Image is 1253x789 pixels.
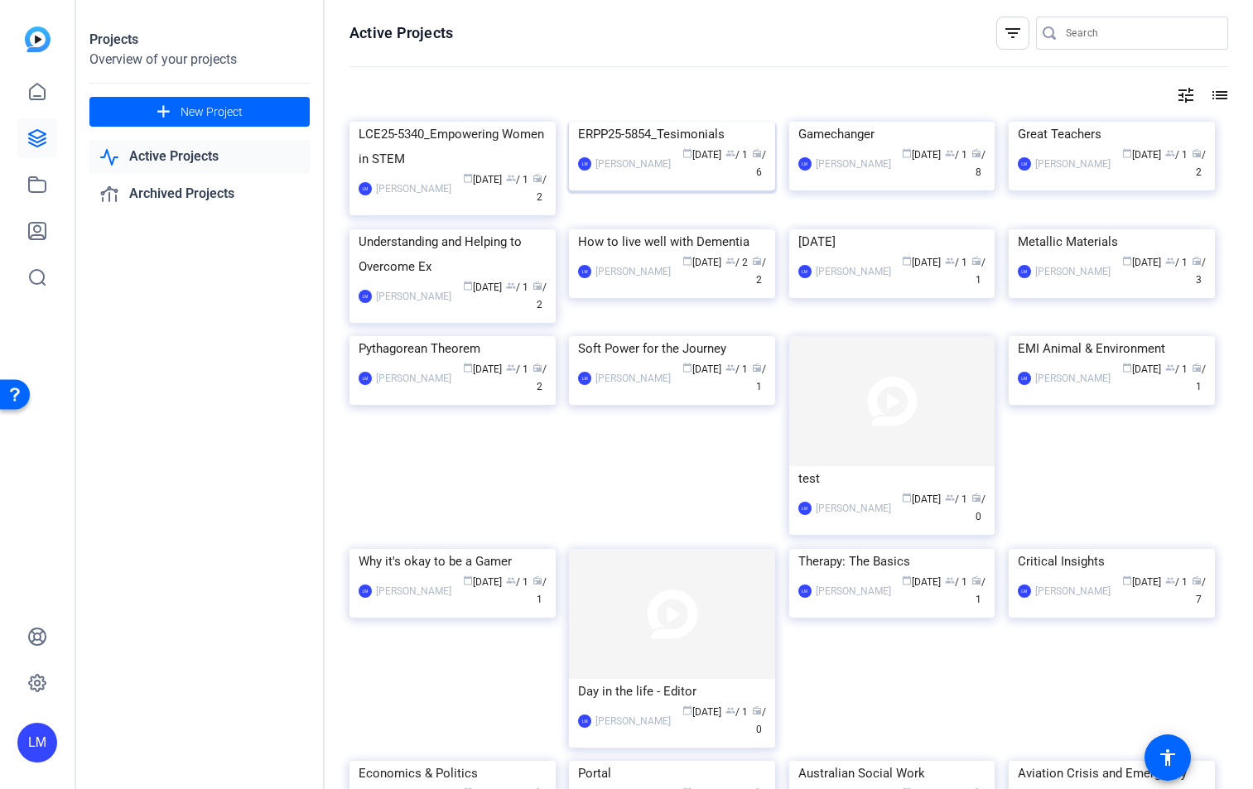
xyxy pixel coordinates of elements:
span: group [1165,363,1175,373]
span: [DATE] [1122,363,1161,375]
div: [PERSON_NAME] [1035,156,1111,172]
span: [DATE] [682,257,721,268]
div: LM [578,265,591,278]
div: LM [359,290,372,303]
span: / 1 [971,576,986,605]
span: group [725,148,735,158]
span: radio [752,148,762,158]
div: test [798,466,986,491]
span: calendar_today [902,148,912,158]
div: Gamechanger [798,122,986,147]
span: [DATE] [902,149,941,161]
span: [DATE] [1122,257,1161,268]
span: calendar_today [902,575,912,585]
span: [DATE] [902,493,941,505]
div: EMI Animal & Environment [1018,336,1206,361]
span: radio [971,148,981,158]
div: ERPP25-5854_Tesimonials [578,122,766,147]
span: radio [533,281,542,291]
span: / 6 [752,149,766,178]
span: group [725,705,735,715]
button: New Project [89,97,310,127]
div: Therapy: The Basics [798,549,986,574]
span: / 1 [1165,363,1188,375]
span: radio [1192,575,1202,585]
div: [PERSON_NAME] [816,583,891,599]
span: / 2 [752,257,766,286]
div: [PERSON_NAME] [595,156,671,172]
span: / 1 [725,149,748,161]
span: calendar_today [1122,363,1132,373]
span: group [1165,256,1175,266]
img: blue-gradient.svg [25,26,51,52]
div: LM [1018,585,1031,598]
span: [DATE] [463,576,502,588]
span: group [506,281,516,291]
span: calendar_today [902,256,912,266]
span: [DATE] [463,281,502,293]
span: / 2 [725,257,748,268]
span: calendar_today [463,173,473,183]
span: group [945,148,955,158]
div: LM [798,585,812,598]
span: / 2 [533,281,547,310]
div: [PERSON_NAME] [1035,263,1111,280]
div: LM [17,723,57,763]
span: / 1 [971,257,986,286]
span: calendar_today [682,256,692,266]
div: LM [798,265,812,278]
span: [DATE] [682,363,721,375]
div: LCE25-5340_Empowering Women in STEM [359,122,547,171]
span: / 1 [945,257,967,268]
span: group [506,363,516,373]
span: radio [752,256,762,266]
span: [DATE] [463,174,502,185]
span: / 1 [506,281,528,293]
div: Understanding and Helping to Overcome Ex [359,229,547,279]
div: Overview of your projects [89,50,310,70]
mat-icon: filter_list [1003,23,1023,43]
span: radio [533,575,542,585]
div: Metallic Materials [1018,229,1206,254]
div: [PERSON_NAME] [816,500,891,517]
div: [PERSON_NAME] [1035,583,1111,599]
span: group [1165,575,1175,585]
span: calendar_today [1122,148,1132,158]
div: LM [578,714,591,728]
span: [DATE] [682,149,721,161]
mat-icon: accessibility [1158,748,1178,767]
span: radio [533,173,542,183]
span: calendar_today [1122,575,1132,585]
span: / 1 [1165,576,1188,588]
div: LM [1018,265,1031,278]
div: Day in the life - Editor [578,679,766,704]
div: LM [798,157,812,171]
div: [PERSON_NAME] [816,263,891,280]
div: Critical Insights [1018,549,1206,574]
span: group [945,575,955,585]
div: [DATE] [798,229,986,254]
input: Search [1066,23,1215,43]
div: Why it's okay to be a Gamer [359,549,547,574]
span: / 1 [1165,149,1188,161]
div: [PERSON_NAME] [376,180,451,197]
div: LM [578,157,591,171]
a: Active Projects [89,140,310,174]
a: Archived Projects [89,177,310,211]
div: Portal [578,761,766,786]
span: radio [971,493,981,503]
span: radio [971,575,981,585]
span: [DATE] [1122,576,1161,588]
span: / 2 [533,174,547,203]
span: [DATE] [682,706,721,718]
span: calendar_today [682,705,692,715]
span: radio [971,256,981,266]
span: [DATE] [902,576,941,588]
span: radio [752,705,762,715]
span: / 1 [725,363,748,375]
div: Soft Power for the Journey [578,336,766,361]
span: group [506,173,516,183]
div: Great Teachers [1018,122,1206,147]
div: LM [578,372,591,385]
span: group [506,575,516,585]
